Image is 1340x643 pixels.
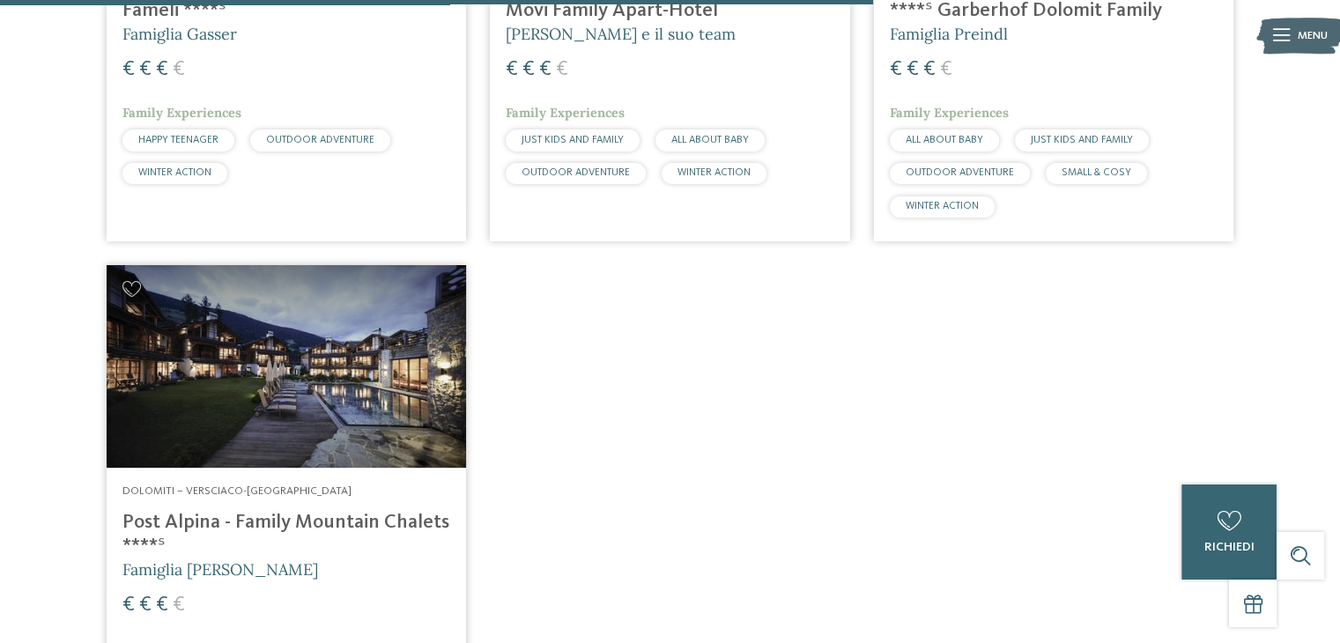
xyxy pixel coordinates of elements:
span: € [139,595,152,616]
span: € [156,59,168,80]
span: WINTER ACTION [677,167,751,178]
span: Dolomiti – Versciaco-[GEOGRAPHIC_DATA] [122,485,352,497]
span: € [122,595,135,616]
span: Family Experiences [506,105,625,121]
span: € [122,59,135,80]
span: JUST KIDS AND FAMILY [1031,135,1133,145]
span: SMALL & COSY [1062,167,1131,178]
span: WINTER ACTION [906,201,979,211]
span: € [923,59,936,80]
span: OUTDOOR ADVENTURE [266,135,374,145]
span: ALL ABOUT BABY [671,135,749,145]
span: ALL ABOUT BABY [906,135,983,145]
span: € [940,59,952,80]
span: OUTDOOR ADVENTURE [906,167,1014,178]
span: € [907,59,919,80]
a: richiedi [1181,484,1277,580]
span: € [139,59,152,80]
span: € [156,595,168,616]
span: € [890,59,902,80]
span: Family Experiences [890,105,1009,121]
span: Famiglia Preindl [890,24,1008,44]
span: € [539,59,552,80]
img: Post Alpina - Family Mountain Chalets ****ˢ [107,265,466,468]
span: € [173,59,185,80]
span: Famiglia Gasser [122,24,237,44]
span: HAPPY TEENAGER [138,135,218,145]
span: [PERSON_NAME] e il suo team [506,24,736,44]
h4: Post Alpina - Family Mountain Chalets ****ˢ [122,511,450,558]
span: Family Experiences [122,105,241,121]
span: € [556,59,568,80]
span: € [506,59,518,80]
span: JUST KIDS AND FAMILY [522,135,624,145]
span: richiedi [1203,541,1254,553]
span: € [522,59,535,80]
span: WINTER ACTION [138,167,211,178]
span: € [173,595,185,616]
span: OUTDOOR ADVENTURE [522,167,630,178]
span: Famiglia [PERSON_NAME] [122,559,318,580]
